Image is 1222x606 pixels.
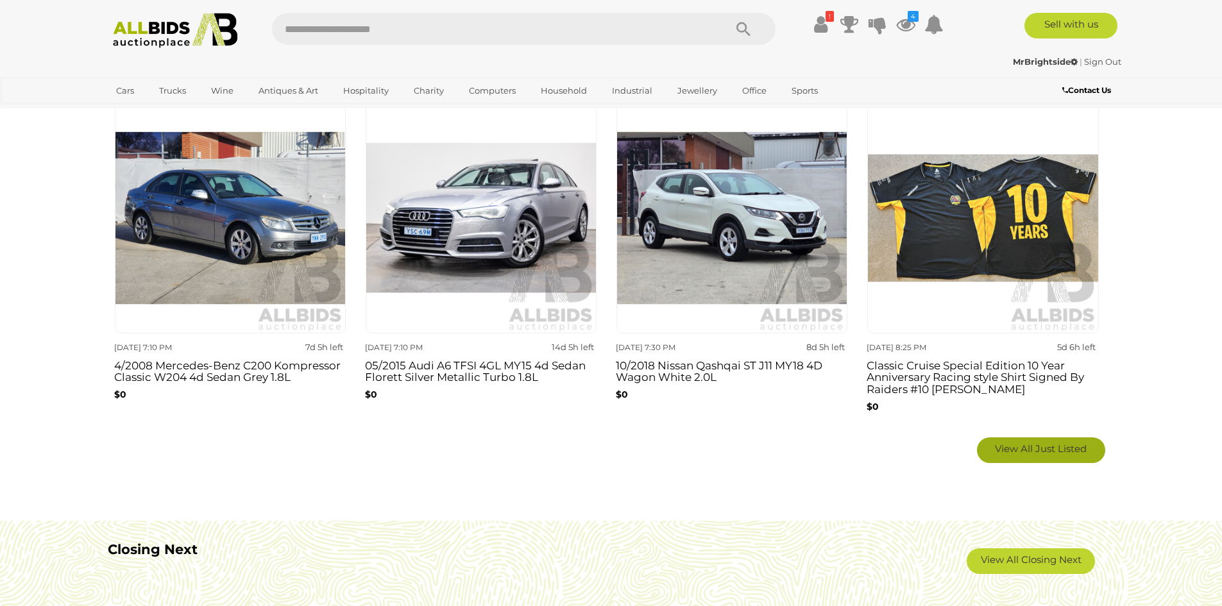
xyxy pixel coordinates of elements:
a: Wine [203,80,242,101]
h3: 05/2015 Audi A6 TFSI 4GL MY15 4d Sedan Florett Silver Metallic Turbo 1.8L [365,357,597,383]
b: $0 [867,401,879,412]
a: MrBrightside [1013,56,1080,67]
i: ! [826,11,834,22]
a: 4 [896,13,915,36]
img: 4/2008 Mercedes-Benz C200 Kompressor Classic W204 4d Sedan Grey 1.8L [115,103,346,333]
h3: Classic Cruise Special Edition 10 Year Anniversary Racing style Shirt Signed By Raiders #10 [PERS... [867,357,1098,396]
i: 4 [908,11,919,22]
div: [DATE] 7:10 PM [365,341,476,355]
a: Charity [405,80,452,101]
a: Antiques & Art [250,80,327,101]
img: Classic Cruise Special Edition 10 Year Anniversary Racing style Shirt Signed By Raiders #10 Joe T... [867,103,1098,333]
a: Contact Us [1062,83,1114,97]
b: $0 [365,389,377,400]
img: Allbids.com.au [106,13,245,48]
a: Computers [461,80,524,101]
a: Jewellery [669,80,726,101]
b: Closing Next [108,541,198,557]
div: [DATE] 8:25 PM [867,341,978,355]
strong: MrBrightside [1013,56,1078,67]
img: 05/2015 Audi A6 TFSI 4GL MY15 4d Sedan Florett Silver Metallic Turbo 1.8L [366,103,597,333]
span: | [1080,56,1082,67]
a: [DATE] 8:25 PM 5d 6h left Classic Cruise Special Edition 10 Year Anniversary Racing style Shirt S... [867,102,1098,428]
strong: 8d 5h left [806,342,845,352]
a: ! [811,13,831,36]
button: Search [711,13,776,45]
strong: 7d 5h left [305,342,343,352]
strong: 14d 5h left [552,342,594,352]
strong: 5d 6h left [1057,342,1096,352]
b: $0 [616,389,628,400]
a: Trucks [151,80,194,101]
a: Cars [108,80,142,101]
a: [DATE] 7:10 PM 7d 5h left 4/2008 Mercedes-Benz C200 Kompressor Classic W204 4d Sedan Grey 1.8L $0 [114,102,346,428]
a: Sports [783,80,826,101]
a: Hospitality [335,80,397,101]
div: [DATE] 7:30 PM [616,341,727,355]
a: Industrial [604,80,661,101]
a: Household [532,80,595,101]
img: 10/2018 Nissan Qashqai ST J11 MY18 4D Wagon White 2.0L [616,103,847,333]
b: Contact Us [1062,85,1111,95]
a: View All Just Listed [977,437,1105,463]
div: [DATE] 7:10 PM [114,341,225,355]
a: [DATE] 7:30 PM 8d 5h left 10/2018 Nissan Qashqai ST J11 MY18 4D Wagon White 2.0L $0 [616,102,847,428]
span: View All Just Listed [995,442,1087,455]
a: Sign Out [1084,56,1121,67]
a: [DATE] 7:10 PM 14d 5h left 05/2015 Audi A6 TFSI 4GL MY15 4d Sedan Florett Silver Metallic Turbo 1... [365,102,597,428]
b: $0 [114,389,126,400]
a: View All Closing Next [967,548,1095,574]
a: Sell with us [1024,13,1117,38]
a: [GEOGRAPHIC_DATA] [108,101,216,122]
h3: 4/2008 Mercedes-Benz C200 Kompressor Classic W204 4d Sedan Grey 1.8L [114,357,346,383]
h3: 10/2018 Nissan Qashqai ST J11 MY18 4D Wagon White 2.0L [616,357,847,383]
a: Office [734,80,775,101]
